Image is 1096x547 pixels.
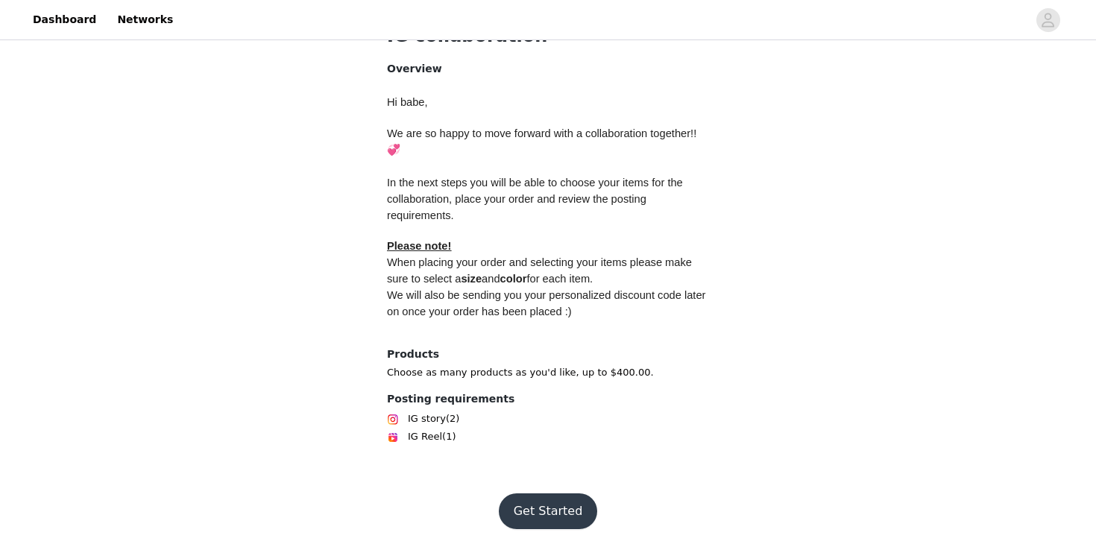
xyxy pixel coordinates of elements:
span: Please note! [387,240,451,252]
button: Get Started [499,493,598,529]
div: avatar [1041,8,1055,32]
img: Instagram Icon [387,414,399,426]
strong: color [500,273,527,285]
span: We are so happy to move forward with a collaboration together!! 💞 [387,127,699,156]
span: (2) [446,411,459,426]
span: IG story [408,411,446,426]
span: When placing your order and selecting your items please make sure to select a and for each item. [387,256,695,285]
a: Networks [108,3,182,37]
h4: Overview [387,61,709,77]
a: Dashboard [24,3,105,37]
strong: size [461,273,482,285]
h4: Products [387,347,709,362]
h4: Posting requirements [387,391,709,407]
p: Choose as many products as you'd like, up to $400.00. [387,365,709,380]
span: IG Reel [408,429,442,444]
span: Hi babe, [387,96,428,108]
img: Instagram Reels Icon [387,431,399,443]
span: (1) [442,429,456,444]
span: We will also be sending you your personalized discount code later on once your order has been pla... [387,289,709,317]
span: In the next steps you will be able to choose your items for the collaboration, place your order a... [387,177,686,221]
